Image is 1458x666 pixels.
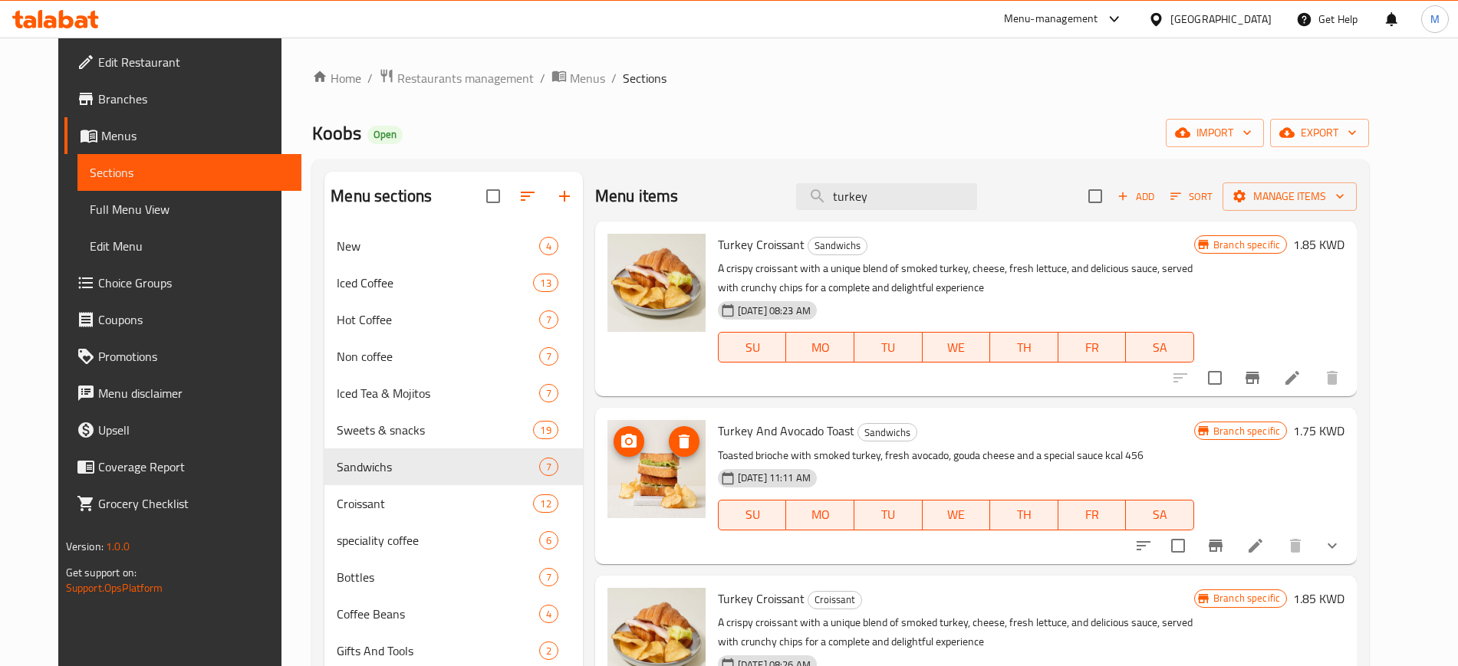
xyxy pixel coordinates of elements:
[854,500,923,530] button: TU
[77,154,301,191] a: Sections
[1223,182,1357,211] button: Manage items
[64,412,301,448] a: Upsell
[540,313,558,327] span: 7
[1162,530,1194,562] span: Select to update
[595,185,679,208] h2: Menu items
[540,69,545,87] li: /
[98,458,289,476] span: Coverage Report
[106,536,130,556] span: 1.0.0
[367,128,403,141] span: Open
[990,500,1058,530] button: TH
[792,504,848,526] span: MO
[669,426,699,457] button: delete image
[808,591,861,609] span: Croissant
[929,504,985,526] span: WE
[337,237,538,255] span: New
[796,183,977,210] input: search
[64,264,301,301] a: Choice Groups
[98,53,289,71] span: Edit Restaurant
[854,332,923,363] button: TU
[1207,591,1286,605] span: Branch specific
[1058,500,1127,530] button: FR
[312,69,361,87] a: Home
[324,448,582,485] div: Sandwichs7
[718,259,1194,297] p: A crispy croissant with a unique blend of smoked turkey, cheese, fresh lettuce, and delicious sau...
[990,332,1058,363] button: TH
[324,264,582,301] div: Iced Coffee13
[808,591,862,609] div: Croissant
[1293,588,1344,609] h6: 1.85 KWD
[539,384,558,402] div: items
[312,116,361,150] span: Koobs
[1293,420,1344,441] h6: 1.75 KWD
[718,332,787,363] button: SU
[539,347,558,366] div: items
[1234,359,1271,396] button: Branch-specific-item
[1282,123,1357,143] span: export
[1283,369,1302,387] a: Edit menu item
[98,384,289,402] span: Menu disclaimer
[337,347,538,366] div: Non coffee
[1199,362,1231,394] span: Select to update
[324,338,582,375] div: Non coffee7
[1111,185,1160,208] button: Add
[786,332,854,363] button: MO
[1126,332,1194,363] button: SA
[808,237,867,255] div: Sandwichs
[540,349,558,364] span: 7
[996,504,1052,526] span: TH
[1115,188,1157,205] span: Add
[996,336,1052,359] span: TH
[1323,536,1341,555] svg: Show Choices
[64,80,301,117] a: Branches
[539,458,558,476] div: items
[1111,185,1160,208] span: Add item
[607,420,706,518] img: Turkey And Avocado Toast
[477,180,509,212] span: Select all sections
[90,200,289,218] span: Full Menu View
[1207,238,1286,252] span: Branch specific
[367,126,403,144] div: Open
[397,69,534,87] span: Restaurants management
[509,178,546,215] span: Sort sections
[718,419,854,442] span: Turkey And Avocado Toast
[337,605,538,623] span: Coffee Beans
[337,568,538,586] span: Bottles
[718,587,805,610] span: Turkey Croissant
[324,595,582,632] div: Coffee Beans4
[857,423,917,441] div: Sandwichs
[718,446,1194,465] p: Toasted brioche with smoked turkey, fresh avocado, gouda cheese and a special sauce kcal 456
[861,336,917,359] span: TU
[1235,187,1344,206] span: Manage items
[337,531,538,550] span: speciality coffee
[337,384,538,402] span: Iced Tea & Mojitos
[611,69,617,87] li: /
[1166,119,1264,147] button: import
[725,504,781,526] span: SU
[64,485,301,522] a: Grocery Checklist
[367,69,373,87] li: /
[614,426,644,457] button: upload picture
[1170,188,1213,205] span: Sort
[533,494,558,513] div: items
[1065,504,1121,526] span: FR
[337,274,533,292] div: Iced Coffee
[1004,10,1098,28] div: Menu-management
[551,68,605,88] a: Menus
[539,237,558,255] div: items
[64,448,301,485] a: Coverage Report
[786,500,854,530] button: MO
[533,421,558,439] div: items
[324,559,582,595] div: Bottles7
[539,531,558,550] div: items
[923,332,991,363] button: WE
[540,570,558,585] span: 7
[718,613,1194,651] p: A crispy croissant with a unique blend of smoked turkey, cheese, fresh lettuce, and delicious sau...
[540,386,558,401] span: 7
[1160,185,1223,208] span: Sort items
[540,239,558,254] span: 4
[570,69,605,87] span: Menus
[98,421,289,439] span: Upsell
